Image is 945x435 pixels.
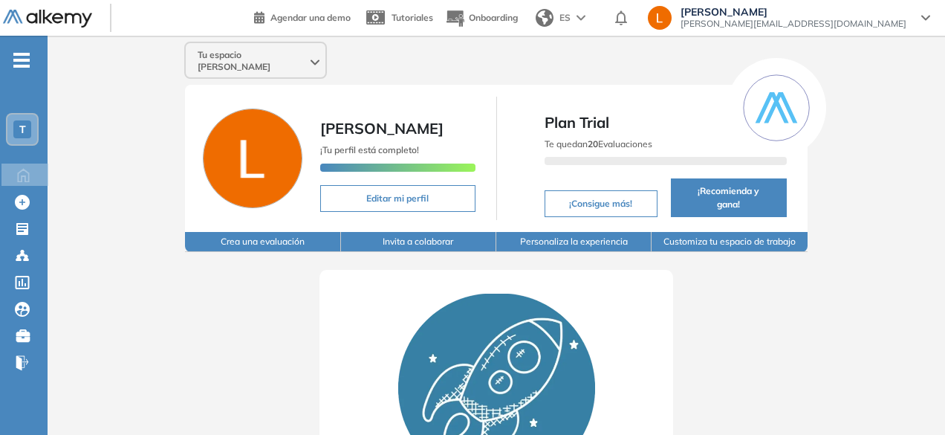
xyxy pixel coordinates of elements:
img: world [536,9,553,27]
span: [PERSON_NAME][EMAIL_ADDRESS][DOMAIN_NAME] [681,18,906,30]
span: Tu espacio [PERSON_NAME] [198,49,308,73]
a: Agendar una demo [254,7,351,25]
img: arrow [577,15,585,21]
button: Invita a colaborar [341,232,496,252]
button: Onboarding [445,2,518,34]
button: Personaliza la experiencia [496,232,652,252]
span: Te quedan Evaluaciones [545,138,652,149]
span: [PERSON_NAME] [320,119,444,138]
button: ¡Recomienda y gana! [671,178,787,217]
span: ¡Tu perfil está completo! [320,144,419,155]
span: [PERSON_NAME] [681,6,906,18]
b: 20 [588,138,598,149]
span: Plan Trial [545,112,787,134]
button: Editar mi perfil [320,185,475,212]
span: Onboarding [469,12,518,23]
span: T [19,123,26,135]
button: ¡Consigue más! [545,190,657,217]
img: Foto de perfil [203,109,302,208]
span: Tutoriales [392,12,433,23]
button: Customiza tu espacio de trabajo [652,232,807,252]
img: Logo [3,10,92,28]
span: ES [559,11,571,25]
i: - [13,59,30,62]
button: Crea una evaluación [185,232,340,252]
span: Agendar una demo [270,12,351,23]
